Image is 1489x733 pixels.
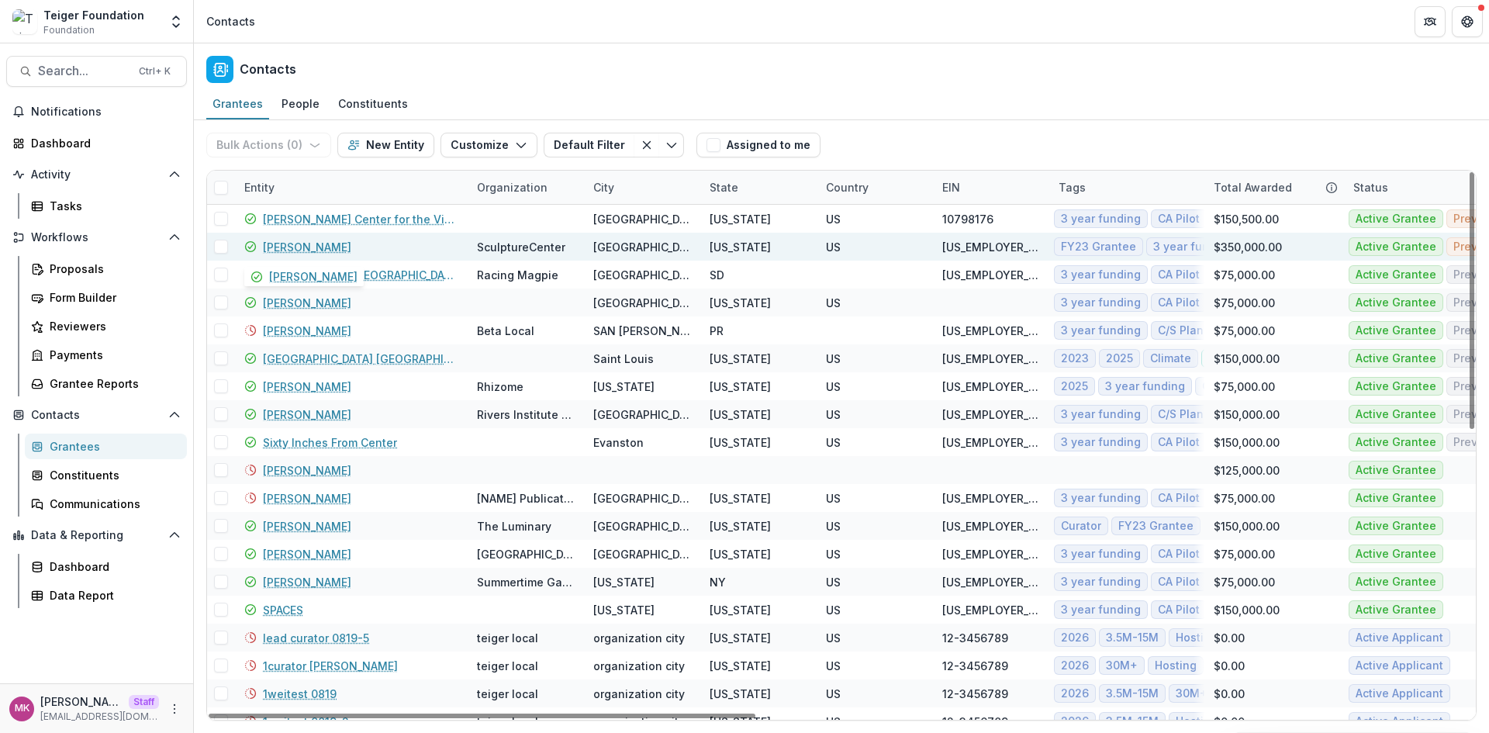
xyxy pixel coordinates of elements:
div: teiger local [477,686,538,702]
a: [PERSON_NAME] [263,462,351,479]
div: SD [710,267,724,283]
div: Entity [235,179,284,195]
a: Sixty Inches From Center [263,434,397,451]
span: 2023 [1061,352,1089,365]
span: Curator [1061,520,1101,533]
span: Active Applicant [1356,687,1443,700]
div: [US_STATE] [710,406,771,423]
div: Entity [235,171,468,204]
div: Total Awarded [1204,171,1344,204]
div: $75,000.00 [1214,323,1275,339]
span: 3 year funding [1061,576,1141,589]
a: [PERSON_NAME] Center for the Visual Arts [263,211,458,227]
div: [US_STATE] [710,658,771,674]
div: [US_EMPLOYER_IDENTIFICATION_NUMBER] [942,239,1040,255]
div: Tags [1049,171,1204,204]
div: US [826,574,841,590]
div: US [826,351,841,367]
div: [US_STATE] [710,518,771,534]
button: Open Activity [6,162,187,187]
span: Active Grantee [1356,492,1436,505]
div: Proposals [50,261,174,277]
div: City [584,179,624,195]
div: Country [817,171,933,204]
div: Data Report [50,587,174,603]
div: EIN [933,171,1049,204]
a: lead curator 0819-5 [263,630,369,646]
div: [US_STATE] [710,239,771,255]
div: Grantee Reports [50,375,174,392]
a: Tasks [25,193,187,219]
div: [US_STATE] [710,295,771,311]
div: [GEOGRAPHIC_DATA] [593,546,691,562]
div: $150,000.00 [1214,406,1280,423]
a: [PERSON_NAME] [263,518,351,534]
div: [US_EMPLOYER_IDENTIFICATION_NUMBER] [942,406,1040,423]
div: Organization [468,179,557,195]
span: 3 year funding [1061,324,1141,337]
span: Active Grantee [1356,520,1436,533]
a: Dashboard [25,554,187,579]
span: 2026 [1061,631,1089,645]
div: Payments [50,347,174,363]
div: US [826,714,841,730]
button: Open Data & Reporting [6,523,187,548]
div: $75,000.00 [1214,295,1275,311]
a: [PERSON_NAME][GEOGRAPHIC_DATA] [263,267,458,283]
span: 3 year funding [1061,548,1141,561]
div: Organization [468,171,584,204]
a: [PERSON_NAME] [263,323,351,339]
span: 3.5M-15M [1106,687,1159,700]
span: Data & Reporting [31,529,162,542]
div: $75,000.00 [1214,574,1275,590]
div: Beta Local [477,323,534,339]
div: teiger local [477,658,538,674]
div: EIN [933,179,969,195]
a: Grantee Reports [25,371,187,396]
div: $125,000.00 [1214,462,1280,479]
span: 3.5M-15M [1106,631,1159,645]
div: SAN [PERSON_NAME] [593,323,691,339]
div: State [700,171,817,204]
div: [US_STATE] [593,379,655,395]
span: Active Grantee [1356,268,1436,282]
span: CA Pilot [1158,548,1200,561]
div: organization city [593,686,685,702]
span: 3 year funding [1061,213,1141,226]
div: $75,000.00 [1214,267,1275,283]
span: Active Grantee [1356,240,1436,254]
a: Dashboard [6,130,187,156]
div: US [826,602,841,618]
div: [US_STATE] [710,490,771,507]
div: [US_EMPLOYER_IDENTIFICATION_NUMBER] [942,323,1040,339]
div: [US_STATE] [710,211,771,227]
div: 12-3456789 [942,686,1008,702]
div: $150,500.00 [1214,211,1279,227]
div: 10798176 [942,211,993,227]
button: Partners [1415,6,1446,37]
div: [US_STATE] [710,434,771,451]
span: CA Pilot [1158,576,1200,589]
a: Data Report [25,583,187,608]
span: CA Pilot [1158,213,1200,226]
div: Dashboard [31,135,174,151]
div: $75,000.00 [1214,490,1275,507]
div: 12-3456789 [942,714,1008,730]
a: [PERSON_NAME] [263,379,351,395]
div: Saint Louis [593,351,654,367]
span: Active Grantee [1356,548,1436,561]
a: People [275,89,326,119]
div: [US_STATE] [710,602,771,618]
div: Communications [50,496,174,512]
div: [GEOGRAPHIC_DATA] [477,546,575,562]
div: $150,000.00 [1214,602,1280,618]
div: NY [710,574,726,590]
span: 3 year funding [1061,492,1141,505]
a: [PERSON_NAME] [263,574,351,590]
span: CA Pilot [1158,492,1200,505]
button: Notifications [6,99,187,124]
span: 2026 [1061,659,1089,672]
span: Active Grantee [1356,464,1436,477]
